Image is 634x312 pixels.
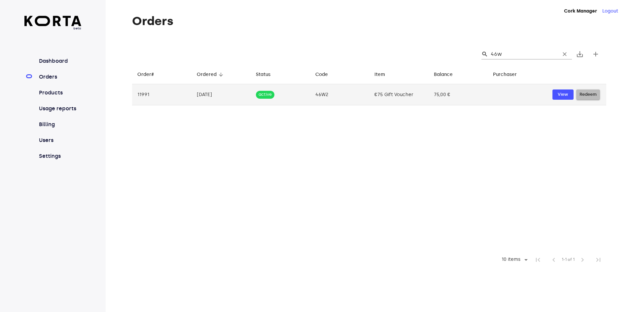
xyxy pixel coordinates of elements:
[38,57,82,65] a: Dashboard
[369,84,429,105] td: €75 Gift Voucher
[556,91,570,98] span: View
[561,51,568,57] span: clear
[602,8,618,15] button: Logout
[590,252,606,268] span: Last Page
[256,71,270,79] div: Status
[592,50,600,58] span: add
[256,71,279,79] span: Status
[38,121,82,128] a: Billing
[564,8,597,14] strong: Cork Manager
[500,257,522,262] div: 10 items
[315,71,328,79] div: Code
[256,91,274,98] span: active
[562,257,575,263] span: 1-1 of 1
[429,84,488,105] td: 75,00 €
[530,252,546,268] span: First Page
[552,89,574,100] button: View
[218,72,224,78] span: arrow_downward
[38,105,82,113] a: Usage reports
[197,71,217,79] div: Ordered
[374,71,394,79] span: Item
[137,71,154,79] div: Order#
[38,73,82,81] a: Orders
[491,49,555,59] input: Search
[38,89,82,97] a: Products
[24,16,82,26] img: Korta
[310,84,370,105] td: 46W2
[481,51,488,57] span: Search
[493,71,517,79] div: Purchaser
[192,84,251,105] td: [DATE]
[132,15,606,28] h1: Orders
[24,16,82,31] a: beta
[546,252,562,268] span: Previous Page
[576,50,584,58] span: save_alt
[497,255,530,265] div: 10 items
[572,46,588,62] button: Export
[197,71,225,79] span: Ordered
[576,89,600,100] button: Redeem
[580,91,597,98] span: Redeem
[137,71,162,79] span: Order#
[493,71,525,79] span: Purchaser
[557,47,572,61] button: Clear Search
[434,71,461,79] span: Balance
[38,152,82,160] a: Settings
[24,26,82,31] span: beta
[575,252,590,268] span: Next Page
[315,71,336,79] span: Code
[588,46,604,62] button: Create new gift card
[374,71,385,79] div: Item
[132,84,192,105] td: 11991
[38,136,82,144] a: Users
[434,71,453,79] div: Balance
